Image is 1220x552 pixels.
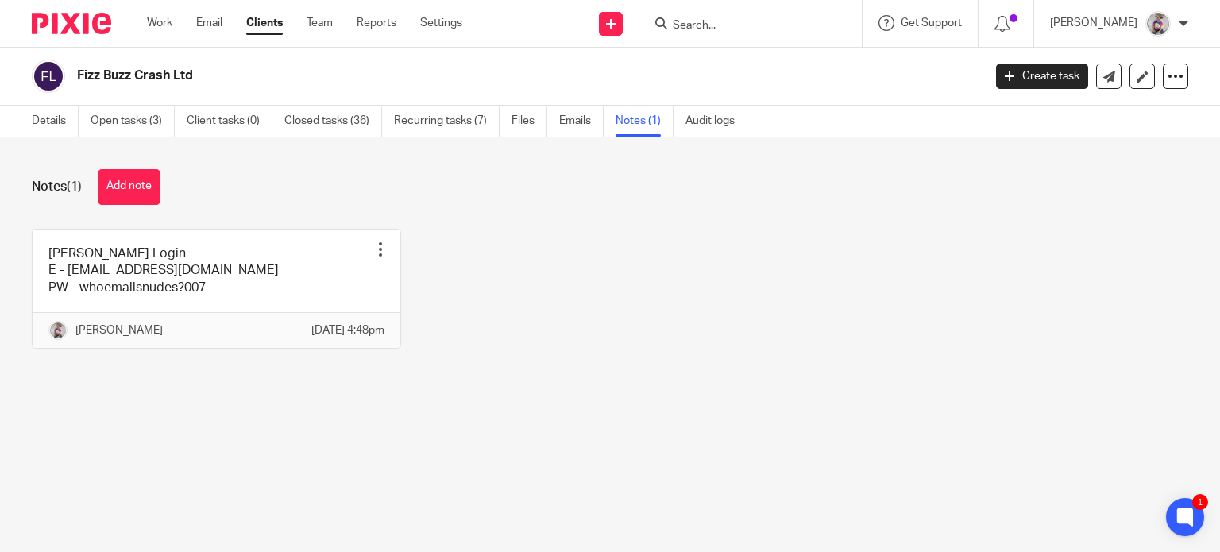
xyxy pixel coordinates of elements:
a: Recurring tasks (7) [394,106,500,137]
a: Open tasks (3) [91,106,175,137]
a: Work [147,15,172,31]
a: Closed tasks (36) [284,106,382,137]
a: Notes (1) [616,106,674,137]
span: Get Support [901,17,962,29]
img: svg%3E [32,60,65,93]
a: Create task [996,64,1088,89]
a: Settings [420,15,462,31]
h2: Fizz Buzz Crash Ltd [77,68,793,84]
button: Add note [98,169,160,205]
a: Emails [559,106,604,137]
a: Email [196,15,222,31]
img: DBTieDye.jpg [1145,11,1171,37]
img: Pixie [32,13,111,34]
span: (1) [67,180,82,193]
img: DBTieDye.jpg [48,321,68,340]
h1: Notes [32,179,82,195]
a: Audit logs [685,106,747,137]
a: Files [512,106,547,137]
a: Clients [246,15,283,31]
p: [PERSON_NAME] [75,322,163,338]
p: [PERSON_NAME] [1050,15,1137,31]
a: Team [307,15,333,31]
a: Client tasks (0) [187,106,272,137]
input: Search [671,19,814,33]
div: 1 [1192,494,1208,510]
a: Reports [357,15,396,31]
a: Details [32,106,79,137]
p: [DATE] 4:48pm [311,322,384,338]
